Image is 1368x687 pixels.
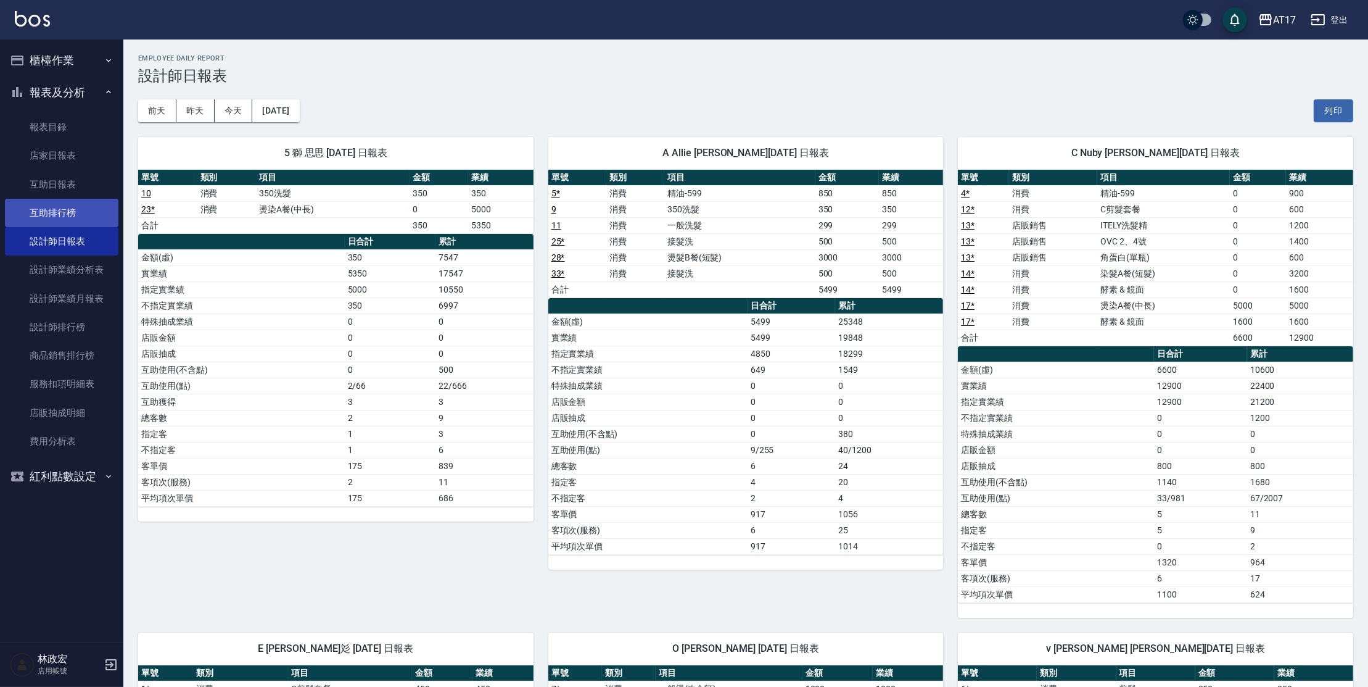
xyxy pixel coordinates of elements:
td: 1400 [1286,233,1353,249]
td: 600 [1286,201,1353,217]
td: 客單價 [548,506,748,522]
td: 9 [435,410,534,426]
button: save [1222,7,1247,32]
td: 0 [748,410,836,426]
td: 7547 [435,249,534,265]
td: 店販金額 [958,442,1154,458]
td: 500 [815,265,880,281]
td: 25348 [835,314,943,330]
th: 金額 [1230,170,1286,186]
a: 店家日報表 [5,141,118,170]
td: 3000 [815,249,880,265]
td: 0 [1247,442,1353,458]
td: 客單價 [958,554,1154,570]
td: 6 [748,458,836,474]
h3: 設計師日報表 [138,67,1353,85]
td: 總客數 [548,458,748,474]
p: 店用帳號 [38,665,101,677]
td: 0 [835,410,943,426]
td: 0 [835,394,943,410]
th: 類別 [1009,170,1097,186]
td: 10600 [1247,362,1353,378]
td: 500 [815,233,880,249]
td: 850 [879,185,943,201]
td: 839 [435,458,534,474]
th: 業績 [1286,170,1353,186]
a: 9 [551,204,556,214]
th: 日合計 [748,298,836,314]
th: 類別 [1037,665,1116,681]
td: 互助使用(不含點) [958,474,1154,490]
td: 店販銷售 [1009,233,1097,249]
img: Person [10,652,35,677]
td: 10550 [435,281,534,298]
td: 店販抽成 [138,346,345,362]
td: 12900 [1286,330,1353,346]
td: 金額(虛) [958,362,1154,378]
td: 角蛋白(單瓶) [1097,249,1230,265]
a: 設計師日報表 [5,227,118,256]
td: 不指定客 [138,442,345,458]
th: 單號 [138,170,197,186]
td: 0 [835,378,943,394]
td: 350 [345,249,436,265]
td: 24 [835,458,943,474]
td: 3000 [879,249,943,265]
td: 40/1200 [835,442,943,458]
th: 累計 [435,234,534,250]
td: 11 [435,474,534,490]
td: 1056 [835,506,943,522]
td: 金額(虛) [548,314,748,330]
td: 金額(虛) [138,249,345,265]
td: 不指定實業績 [958,410,1154,426]
td: 0 [748,426,836,442]
td: OVC 2、4號 [1097,233,1230,249]
button: 列印 [1314,99,1353,122]
td: 0 [435,346,534,362]
td: 299 [879,217,943,233]
td: 3200 [1286,265,1353,281]
td: 互助使用(點) [548,442,748,458]
td: 67/2007 [1247,490,1353,506]
td: 燙染A餐(中長) [1097,298,1230,314]
td: 5499 [815,281,880,298]
td: 燙染A餐(中長) [256,201,410,217]
td: 2 [748,490,836,506]
th: 累計 [835,298,943,314]
td: 店販金額 [138,330,345,346]
th: 單號 [958,170,1009,186]
td: 4 [835,490,943,506]
td: 互助使用(不含點) [138,362,345,378]
td: 0 [1154,426,1247,442]
span: O [PERSON_NAME] [DATE] 日報表 [563,643,929,655]
th: 項目 [1116,665,1195,681]
td: 不指定實業績 [548,362,748,378]
td: 0 [1154,410,1247,426]
td: 一般洗髮 [664,217,815,233]
td: 4 [748,474,836,490]
td: 175 [345,458,436,474]
td: 21200 [1247,394,1353,410]
table: a dense table [958,170,1353,346]
td: 0 [345,330,436,346]
td: 互助使用(不含點) [548,426,748,442]
td: 消費 [606,185,664,201]
td: 850 [815,185,880,201]
td: 175 [345,490,436,506]
span: v [PERSON_NAME] [PERSON_NAME][DATE] 日報表 [973,643,1338,655]
td: 酵素 & 鏡面 [1097,314,1230,330]
td: 917 [748,506,836,522]
td: 5000 [345,281,436,298]
td: 指定客 [958,522,1154,538]
td: 0 [1154,538,1247,554]
th: 業績 [879,170,943,186]
td: 6 [748,522,836,538]
td: 特殊抽成業績 [548,378,748,394]
td: 1549 [835,362,943,378]
td: 900 [1286,185,1353,201]
h2: Employee Daily Report [138,54,1353,62]
td: 消費 [606,217,664,233]
th: 項目 [1097,170,1230,186]
td: 特殊抽成業績 [138,314,345,330]
td: 0 [1230,233,1286,249]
